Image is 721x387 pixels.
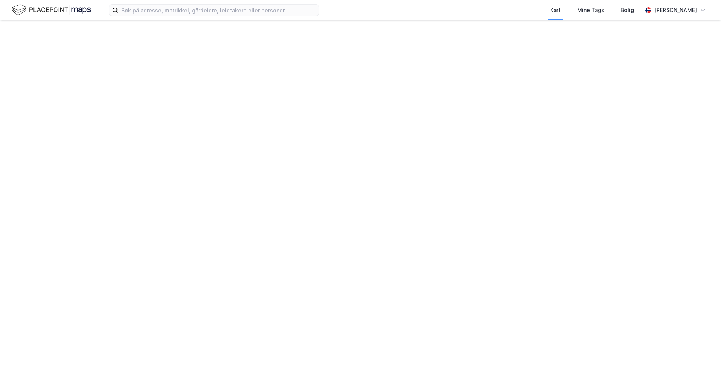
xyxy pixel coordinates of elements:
img: logo.f888ab2527a4732fd821a326f86c7f29.svg [12,3,91,17]
div: Bolig [621,6,634,15]
input: Søk på adresse, matrikkel, gårdeiere, leietakere eller personer [118,5,319,16]
div: [PERSON_NAME] [654,6,697,15]
div: Mine Tags [577,6,604,15]
div: Kart [550,6,561,15]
